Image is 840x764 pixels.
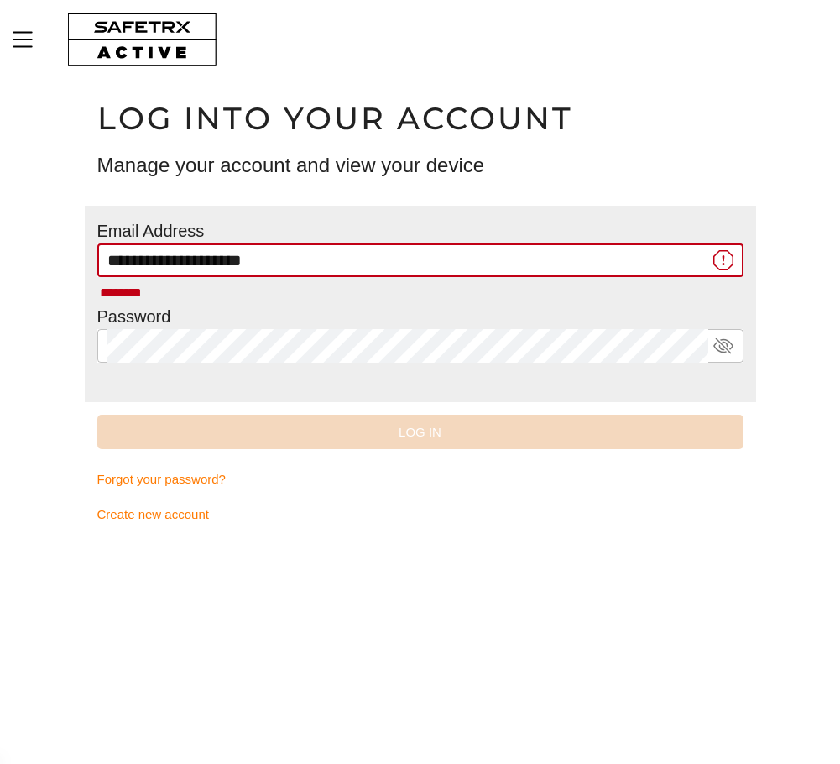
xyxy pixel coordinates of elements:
button: Log In [97,415,743,450]
a: Forgot your password? [97,462,743,497]
span: Create new account [97,504,209,526]
h3: Manage your account and view your device [97,151,743,180]
span: Forgot your password? [97,468,226,490]
label: Password [97,307,171,326]
h1: Log into your account [97,99,743,138]
span: Log In [111,421,730,443]
label: Email Address [97,222,205,240]
a: Create new account [97,497,743,532]
button: Menu [8,22,50,57]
